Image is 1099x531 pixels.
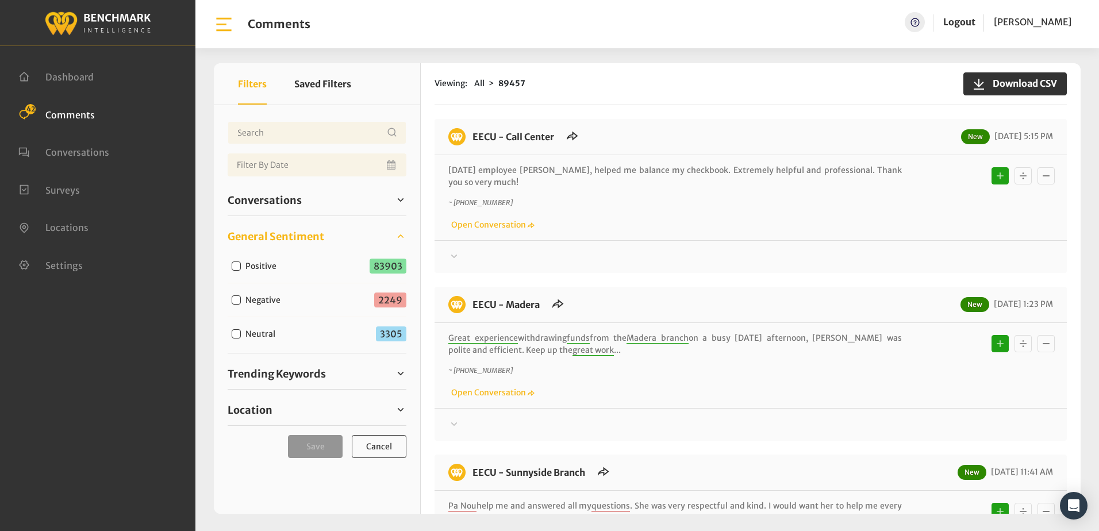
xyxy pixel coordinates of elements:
span: funds [567,333,590,344]
span: Locations [45,222,89,233]
button: Saved Filters [294,63,351,105]
p: help me and answered all my . She was very respectful and kind. I would want her to help me every... [448,500,902,524]
span: General Sentiment [228,229,324,244]
a: Location [228,401,406,418]
a: Logout [943,16,975,28]
i: ~ [PHONE_NUMBER] [448,198,513,207]
a: Open Conversation [448,387,535,398]
span: questions [591,501,630,511]
h6: EECU - Madera [466,296,547,313]
a: Settings [18,259,83,270]
span: Great experience [448,333,518,344]
p: withdrawing from the on a busy [DATE] afternoon, [PERSON_NAME] was polite and efficient. Keep up ... [448,332,902,356]
span: great work [572,345,614,356]
a: Logout [943,12,975,32]
div: Basic example [989,332,1058,355]
span: New [961,129,990,144]
span: Conversations [228,193,302,208]
h6: EECU - Sunnyside Branch [466,464,592,481]
a: Dashboard [18,70,94,82]
strong: 89457 [498,78,525,88]
span: [DATE] 11:41 AM [988,467,1053,477]
i: ~ [PHONE_NUMBER] [448,366,513,375]
h6: EECU - Call Center [466,128,561,145]
span: [DATE] 1:23 PM [991,299,1053,309]
span: 3305 [376,326,406,341]
a: EECU - Call Center [472,131,554,143]
input: Positive [232,261,241,271]
p: [DATE] employee [PERSON_NAME], helped me balance my checkbook. Extremely helpful and professional... [448,164,902,188]
img: bar [214,14,234,34]
span: Settings [45,259,83,271]
span: Dashboard [45,71,94,83]
label: Negative [241,294,290,306]
span: 83903 [370,259,406,274]
img: benchmark [44,9,151,37]
span: Madera branch [627,333,689,344]
div: Basic example [989,500,1058,523]
button: Filters [238,63,267,105]
a: Locations [18,221,89,232]
a: Open Conversation [448,220,535,230]
span: All [474,78,485,88]
a: [PERSON_NAME] [994,12,1071,32]
span: Conversations [45,147,109,158]
input: Date range input field [228,153,406,176]
a: Comments 42 [18,108,95,120]
button: Cancel [352,435,406,458]
input: Negative [232,295,241,305]
span: Viewing: [435,78,467,90]
label: Neutral [241,328,285,340]
span: Location [228,402,272,418]
span: Surveys [45,184,80,195]
a: Trending Keywords [228,365,406,382]
span: 42 [25,104,36,114]
span: 2249 [374,293,406,307]
h1: Comments [248,17,310,31]
img: benchmark [448,464,466,481]
a: EECU - Madera [472,299,540,310]
img: benchmark [448,296,466,313]
button: Open Calendar [385,153,399,176]
a: EECU - Sunnyside Branch [472,467,585,478]
span: Comments [45,109,95,120]
a: Conversations [228,191,406,209]
span: Trending Keywords [228,366,326,382]
a: General Sentiment [228,228,406,245]
span: Pa Nou [448,501,477,511]
span: [DATE] 5:15 PM [992,131,1053,141]
label: Positive [241,260,286,272]
div: Open Intercom Messenger [1060,492,1088,520]
input: Username [228,121,406,144]
span: New [958,465,986,480]
input: Neutral [232,329,241,338]
a: Conversations [18,145,109,157]
a: Surveys [18,183,80,195]
span: [PERSON_NAME] [994,16,1071,28]
span: Download CSV [986,76,1057,90]
span: New [960,297,989,312]
div: Basic example [989,164,1058,187]
button: Download CSV [963,72,1067,95]
img: benchmark [448,128,466,145]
